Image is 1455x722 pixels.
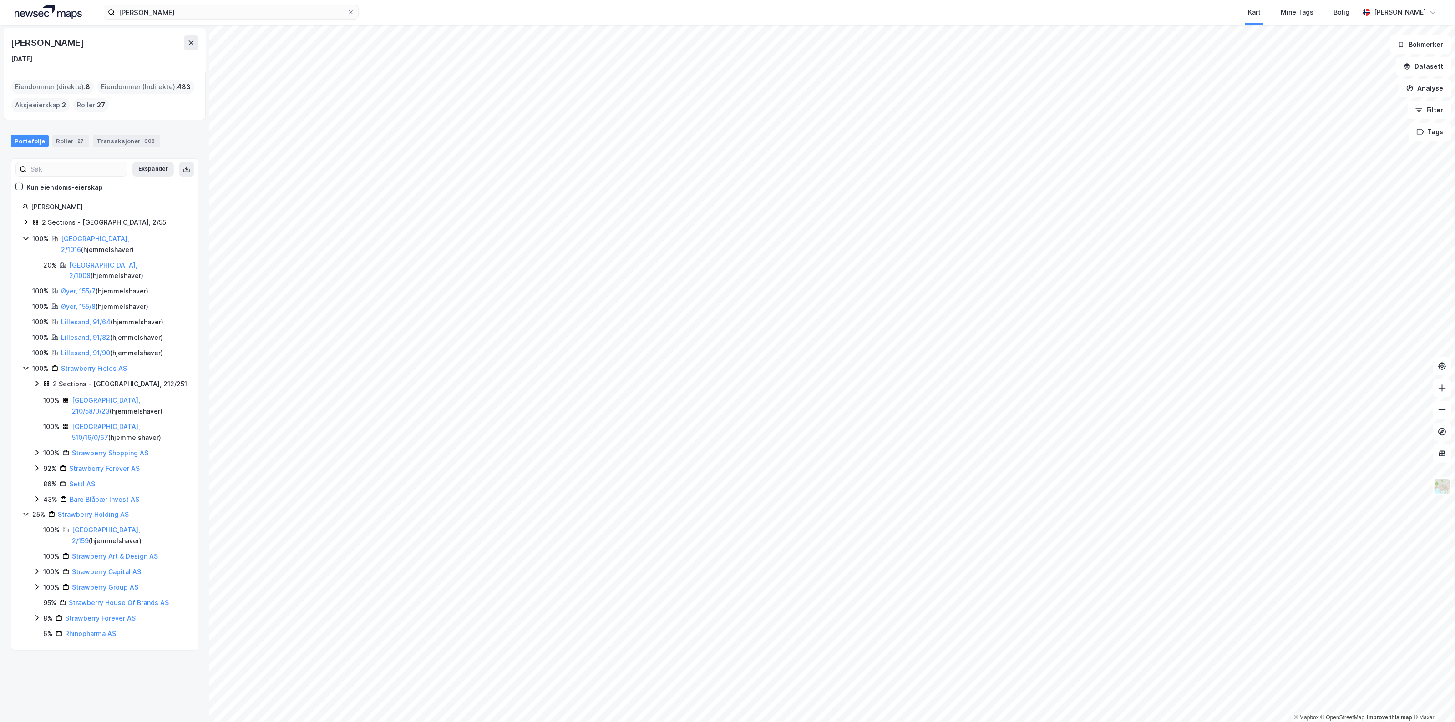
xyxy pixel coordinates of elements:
button: Analyse [1399,79,1451,97]
span: 27 [97,100,105,111]
a: Strawberry Shopping AS [72,449,148,457]
a: OpenStreetMap [1321,714,1365,721]
div: 608 [142,136,157,146]
div: ( hjemmelshaver ) [72,421,187,443]
a: Lillesand, 91/64 [61,318,111,326]
div: 100% [43,582,60,593]
div: 92% [43,463,57,474]
div: 2 Sections - [GEOGRAPHIC_DATA], 212/251 [53,379,187,389]
a: Strawberry Group AS [72,583,138,591]
a: [GEOGRAPHIC_DATA], 2/1008 [69,261,137,280]
div: 100% [43,566,60,577]
div: Roller : [73,98,109,112]
div: 100% [43,395,60,406]
div: 100% [43,421,60,432]
div: 100% [32,332,49,343]
div: 100% [43,448,60,459]
img: logo.a4113a55bc3d86da70a041830d287a7e.svg [15,5,82,19]
iframe: Chat Widget [1409,678,1455,722]
div: 100% [43,525,60,535]
div: 100% [32,286,49,297]
div: [PERSON_NAME] [11,35,86,50]
a: Mapbox [1294,714,1319,721]
div: 25% [32,509,46,520]
button: Filter [1408,101,1451,119]
span: 2 [62,100,66,111]
a: Strawberry House Of Brands AS [69,599,169,606]
div: 86% [43,479,57,490]
a: [GEOGRAPHIC_DATA], 2/159 [72,526,140,545]
a: [GEOGRAPHIC_DATA], 210/58/0/23 [72,396,140,415]
div: ( hjemmelshaver ) [72,395,187,417]
div: 2 Sections - [GEOGRAPHIC_DATA], 2/55 [42,217,166,228]
div: [PERSON_NAME] [1374,7,1426,18]
a: Øyer, 155/7 [61,287,96,295]
div: 100% [43,551,60,562]
a: Øyer, 155/8 [61,303,96,310]
a: Strawberry Forever AS [65,614,136,622]
div: Mine Tags [1281,7,1313,18]
div: ( hjemmelshaver ) [61,301,148,312]
div: Eiendommer (Indirekte) : [97,80,194,94]
div: 100% [32,301,49,312]
div: Roller [52,135,89,147]
div: 100% [32,317,49,328]
a: Lillesand, 91/90 [61,349,110,357]
a: Bare Blåbær Invest AS [70,495,139,503]
div: Aksjeeierskap : [11,98,70,112]
div: ( hjemmelshaver ) [61,348,163,358]
div: Kun eiendoms-eierskap [26,182,103,193]
a: Strawberry Capital AS [72,568,141,576]
div: 20% [43,260,57,271]
div: Portefølje [11,135,49,147]
div: 100% [32,233,49,244]
button: Bokmerker [1390,35,1451,54]
div: [PERSON_NAME] [31,202,187,212]
img: Z [1434,478,1451,495]
a: Lillesand, 91/82 [61,333,110,341]
div: [DATE] [11,54,32,65]
div: 43% [43,494,57,505]
div: Kart [1248,7,1261,18]
div: Eiendommer (direkte) : [11,80,94,94]
button: Ekspander [132,162,174,177]
input: Søk på adresse, matrikkel, gårdeiere, leietakere eller personer [115,5,347,19]
input: Søk [27,162,127,176]
a: [GEOGRAPHIC_DATA], 510/16/0/67 [72,423,140,441]
button: Datasett [1396,57,1451,76]
div: 27 [76,136,86,146]
a: Strawberry Forever AS [69,465,140,472]
div: 6% [43,628,53,639]
a: Strawberry Art & Design AS [72,552,158,560]
div: ( hjemmelshaver ) [61,233,187,255]
span: 483 [177,81,191,92]
div: 8% [43,613,53,624]
div: ( hjemmelshaver ) [61,286,148,297]
div: ( hjemmelshaver ) [61,317,163,328]
div: Bolig [1333,7,1349,18]
div: 100% [32,363,49,374]
button: Tags [1409,123,1451,141]
div: ( hjemmelshaver ) [72,525,187,546]
a: Strawberry Fields AS [61,364,127,372]
div: 95% [43,597,56,608]
div: ( hjemmelshaver ) [69,260,187,282]
div: ( hjemmelshaver ) [61,332,163,343]
a: Rhinopharma AS [65,630,116,637]
div: Transaksjoner [93,135,160,147]
div: 100% [32,348,49,358]
a: Strawberry Holding AS [58,510,129,518]
span: 8 [86,81,90,92]
a: Improve this map [1367,714,1412,721]
a: [GEOGRAPHIC_DATA], 2/1016 [61,235,129,253]
a: Settl AS [69,480,95,488]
